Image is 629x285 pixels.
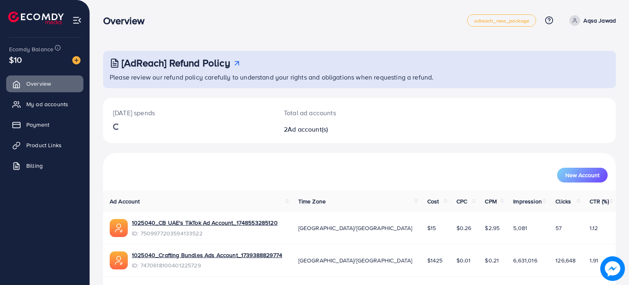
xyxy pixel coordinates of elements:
span: Impression [513,197,542,205]
a: Overview [6,75,83,92]
span: 57 [555,224,562,232]
span: CPC [456,197,467,205]
span: 5,081 [513,224,527,232]
span: Time Zone [298,197,326,205]
span: Clicks [555,197,571,205]
p: Total ad accounts [284,108,392,118]
span: Overview [26,80,51,88]
h3: [AdReach] Refund Policy [122,57,230,69]
a: Payment [6,116,83,133]
span: Payment [26,121,49,129]
p: Please review our refund policy carefully to understand your rights and obligations when requesti... [110,72,611,82]
span: $0.01 [456,256,471,264]
span: CTR (%) [590,197,609,205]
span: Ad Account [110,197,140,205]
span: Ecomdy Balance [9,45,53,53]
img: ic-ads-acc.e4c84228.svg [110,219,128,237]
a: My ad accounts [6,96,83,112]
span: [GEOGRAPHIC_DATA]/[GEOGRAPHIC_DATA] [298,256,412,264]
a: 1025040_CB UAE's TikTok Ad Account_1748553285120 [132,219,278,227]
img: menu [72,16,82,25]
span: My ad accounts [26,100,68,108]
span: adreach_new_package [474,18,529,23]
span: $0.21 [485,256,499,264]
span: CPM [485,197,496,205]
span: 1.12 [590,224,598,232]
span: Cost [427,197,439,205]
span: $1425 [427,256,443,264]
p: Aqsa Jawad [583,16,616,25]
span: New Account [565,172,599,178]
span: Product Links [26,141,62,149]
img: image [72,56,81,64]
span: ID: 7509977203594133522 [132,229,278,237]
span: ID: 7470618100401225729 [132,261,282,269]
span: [GEOGRAPHIC_DATA]/[GEOGRAPHIC_DATA] [298,224,412,232]
img: logo [8,11,64,24]
a: 1025040_Crafting Bundles Ads Account_1739388829774 [132,251,282,259]
span: $10 [9,54,22,66]
span: 1.91 [590,256,599,264]
a: adreach_new_package [467,14,536,27]
h2: 2 [284,125,392,133]
img: ic-ads-acc.e4c84228.svg [110,251,128,269]
p: [DATE] spends [113,108,264,118]
button: New Account [557,168,608,182]
span: Billing [26,162,43,170]
span: 126,648 [555,256,576,264]
span: Ad account(s) [288,125,328,134]
img: image [600,256,625,281]
span: $0.26 [456,224,472,232]
span: $15 [427,224,436,232]
a: Billing [6,157,83,174]
a: Product Links [6,137,83,153]
a: Aqsa Jawad [566,15,616,26]
span: 6,631,016 [513,256,537,264]
h3: Overview [103,15,151,27]
span: $2.95 [485,224,500,232]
